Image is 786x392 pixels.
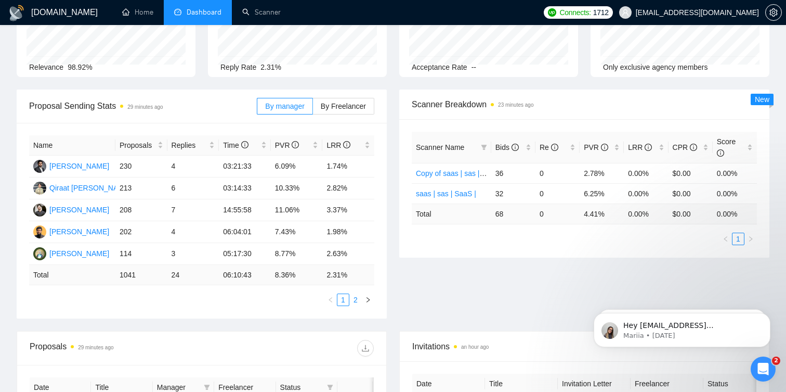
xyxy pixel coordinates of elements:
[748,236,754,242] span: right
[717,149,724,157] span: info-circle
[49,182,131,194] div: Qiraat [PERSON_NAME]
[551,144,558,151] span: info-circle
[29,99,257,112] span: Proposal Sending Stats
[33,247,46,260] img: NA
[30,340,202,357] div: Proposals
[324,294,337,306] button: left
[322,265,374,285] td: 2.31 %
[167,199,219,221] td: 7
[535,183,580,204] td: 0
[744,233,757,245] button: right
[187,8,221,17] span: Dashboard
[322,243,374,265] td: 2.63%
[337,294,349,306] li: 1
[540,143,558,151] span: Re
[275,141,299,149] span: PVR
[713,183,757,204] td: 0.00%
[322,178,374,199] td: 2.82%
[115,135,167,156] th: Proposals
[271,156,323,178] td: 6.09%
[172,140,207,151] span: Replies
[337,294,349,306] a: 1
[343,141,350,148] span: info-circle
[115,178,167,199] td: 213
[271,199,323,221] td: 11.06%
[350,294,361,306] a: 2
[115,243,167,265] td: 114
[8,5,25,21] img: logo
[412,204,491,224] td: Total
[624,183,668,204] td: 0.00%
[219,243,271,265] td: 05:17:30
[33,227,109,235] a: KA[PERSON_NAME]
[717,137,736,157] span: Score
[491,183,535,204] td: 32
[327,384,333,390] span: filter
[593,7,609,18] span: 1712
[122,8,153,17] a: homeHome
[115,221,167,243] td: 202
[365,297,371,303] span: right
[219,199,271,221] td: 14:55:58
[603,63,708,71] span: Only exclusive agency members
[33,205,109,213] a: UA[PERSON_NAME]
[669,204,713,224] td: $ 0.00
[167,265,219,285] td: 24
[412,98,757,111] span: Scanner Breakdown
[751,357,776,382] iframe: Intercom live chat
[732,233,744,245] li: 1
[580,163,624,183] td: 2.78%
[33,204,46,217] img: UA
[669,163,713,183] td: $0.00
[624,163,668,183] td: 0.00%
[167,156,219,178] td: 4
[732,233,744,245] a: 1
[33,225,46,238] img: KA
[271,265,323,285] td: 8.36 %
[33,183,131,192] a: QKQiraat [PERSON_NAME]
[498,102,533,108] time: 23 minutes ago
[220,63,256,71] span: Reply Rate
[242,8,281,17] a: searchScanner
[723,236,729,242] span: left
[260,63,281,71] span: 2.31%
[412,340,756,353] span: Invitations
[535,163,580,183] td: 0
[495,143,519,151] span: Bids
[559,7,591,18] span: Connects:
[326,141,350,149] span: LRR
[29,265,115,285] td: Total
[645,144,652,151] span: info-circle
[204,384,210,390] span: filter
[33,249,109,257] a: NA[PERSON_NAME]
[327,297,334,303] span: left
[491,204,535,224] td: 68
[33,161,109,170] a: QN[PERSON_NAME]
[362,294,374,306] li: Next Page
[690,144,697,151] span: info-circle
[49,248,109,259] div: [PERSON_NAME]
[292,141,299,148] span: info-circle
[765,8,782,17] a: setting
[765,4,782,21] button: setting
[33,182,46,195] img: QK
[241,141,248,148] span: info-circle
[49,226,109,237] div: [PERSON_NAME]
[628,143,652,151] span: LRR
[322,156,374,178] td: 1.74%
[362,294,374,306] button: right
[223,141,248,149] span: Time
[45,40,179,49] p: Message from Mariia, sent 6d ago
[49,160,109,172] div: [PERSON_NAME]
[548,8,556,17] img: upwork-logo.png
[68,63,92,71] span: 98.92%
[755,95,769,104] span: New
[115,265,167,285] td: 1041
[491,163,535,183] td: 36
[416,189,476,198] a: saas | sas | SaaS |
[624,204,668,224] td: 0.00 %
[271,221,323,243] td: 7.43%
[45,30,178,246] span: Hey [EMAIL_ADDRESS][DOMAIN_NAME], Do you want to learn how to integrate GigRadar with your CRM of...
